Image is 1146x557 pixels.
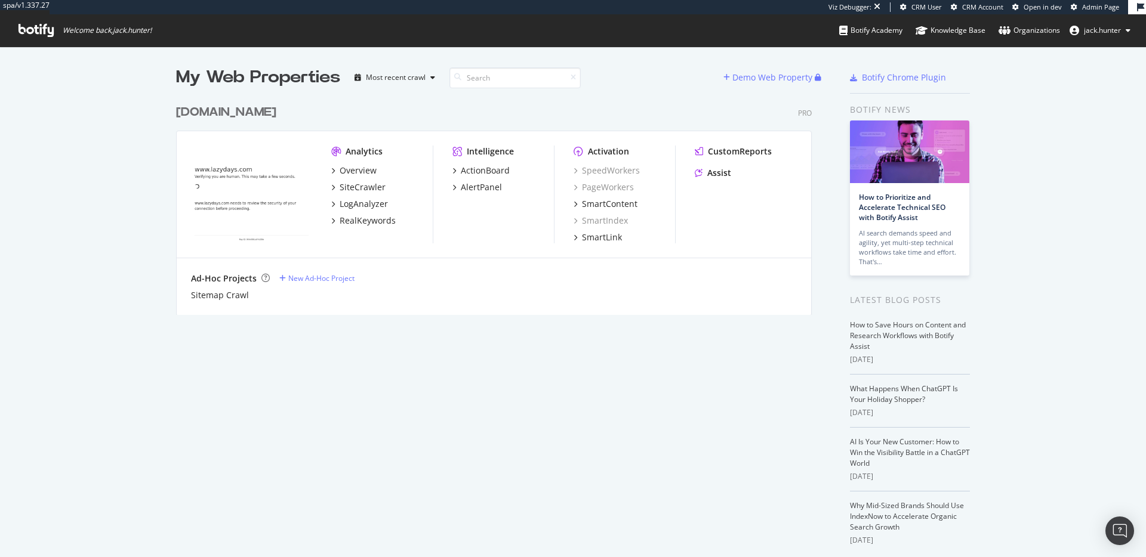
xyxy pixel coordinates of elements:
[350,68,440,87] button: Most recent crawl
[1084,25,1121,35] span: jack.hunter
[340,165,377,177] div: Overview
[839,24,902,36] div: Botify Academy
[850,354,970,365] div: [DATE]
[176,104,281,121] a: [DOMAIN_NAME]
[916,14,985,47] a: Knowledge Base
[1012,2,1062,12] a: Open in dev
[859,228,960,267] div: AI search demands speed and agility, yet multi-step technical workflows take time and effort. Tha...
[1071,2,1119,12] a: Admin Page
[331,181,386,193] a: SiteCrawler
[850,320,966,351] a: How to Save Hours on Content and Research Workflows with Botify Assist
[452,181,502,193] a: AlertPanel
[999,14,1060,47] a: Organizations
[176,89,821,315] div: grid
[191,146,312,242] img: lazydays.com
[850,120,969,183] img: How to Prioritize and Accelerate Technical SEO with Botify Assist
[574,198,637,210] a: SmartContent
[798,108,812,118] div: Pro
[850,72,946,83] a: Botify Chrome Plugin
[850,471,970,482] div: [DATE]
[366,74,426,81] div: Most recent crawl
[449,67,581,88] input: Search
[574,165,640,177] a: SpeedWorkers
[331,215,396,227] a: RealKeywords
[695,167,731,179] a: Assist
[850,407,970,418] div: [DATE]
[1060,21,1140,40] button: jack.hunter
[723,68,815,87] button: Demo Web Property
[191,273,257,284] div: Ad-Hoc Projects
[859,192,945,222] a: How to Prioritize and Accelerate Technical SEO with Botify Assist
[850,535,970,546] div: [DATE]
[695,146,772,157] a: CustomReports
[340,181,386,193] div: SiteCrawler
[951,2,1003,12] a: CRM Account
[1105,516,1134,545] div: Open Intercom Messenger
[176,66,340,89] div: My Web Properties
[828,2,871,12] div: Viz Debugger:
[1024,2,1062,11] span: Open in dev
[850,383,958,404] a: What Happens When ChatGPT Is Your Holiday Shopper?
[331,198,388,210] a: LogAnalyzer
[850,500,964,532] a: Why Mid-Sized Brands Should Use IndexNow to Accelerate Organic Search Growth
[723,72,815,82] a: Demo Web Property
[176,104,276,121] div: [DOMAIN_NAME]
[467,146,514,157] div: Intelligence
[346,146,383,157] div: Analytics
[850,437,970,468] a: AI Is Your New Customer: How to Win the Visibility Battle in a ChatGPT World
[1082,2,1119,11] span: Admin Page
[708,146,772,157] div: CustomReports
[574,181,634,193] a: PageWorkers
[732,72,812,83] div: Demo Web Property
[850,103,970,116] div: Botify news
[900,2,942,12] a: CRM User
[191,289,249,301] a: Sitemap Crawl
[452,165,510,177] a: ActionBoard
[582,231,622,243] div: SmartLink
[588,146,629,157] div: Activation
[331,165,377,177] a: Overview
[340,198,388,210] div: LogAnalyzer
[839,14,902,47] a: Botify Academy
[574,215,628,227] a: SmartIndex
[340,215,396,227] div: RealKeywords
[574,231,622,243] a: SmartLink
[461,181,502,193] div: AlertPanel
[916,24,985,36] div: Knowledge Base
[850,293,970,307] div: Latest Blog Posts
[461,165,510,177] div: ActionBoard
[862,72,946,83] div: Botify Chrome Plugin
[582,198,637,210] div: SmartContent
[962,2,1003,11] span: CRM Account
[288,273,355,283] div: New Ad-Hoc Project
[999,24,1060,36] div: Organizations
[911,2,942,11] span: CRM User
[279,273,355,283] a: New Ad-Hoc Project
[707,167,731,179] div: Assist
[63,26,152,35] span: Welcome back, jack.hunter !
